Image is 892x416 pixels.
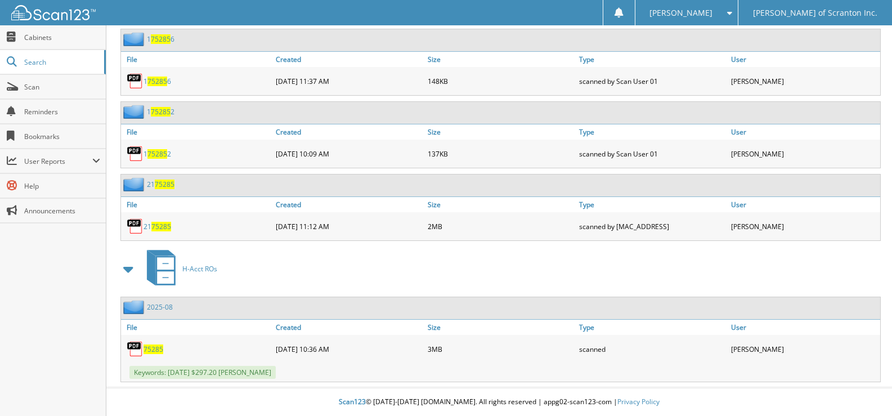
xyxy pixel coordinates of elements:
[728,338,880,360] div: [PERSON_NAME]
[425,197,577,212] a: Size
[123,32,147,46] img: folder2.png
[121,320,273,335] a: File
[121,52,273,67] a: File
[273,338,425,360] div: [DATE] 10:36 AM
[123,177,147,191] img: folder2.png
[728,197,880,212] a: User
[728,52,880,67] a: User
[121,197,273,212] a: File
[151,107,171,117] span: 75285
[425,142,577,165] div: 137KB
[753,10,877,16] span: [PERSON_NAME] of Scranton Inc.
[728,124,880,140] a: User
[273,215,425,238] div: [DATE] 11:12 AM
[155,180,174,189] span: 75285
[576,124,728,140] a: Type
[151,222,171,231] span: 75285
[24,107,100,117] span: Reminders
[24,181,100,191] span: Help
[273,124,425,140] a: Created
[123,105,147,119] img: folder2.png
[144,222,171,231] a: 2175285
[24,156,92,166] span: User Reports
[617,397,660,406] a: Privacy Policy
[425,215,577,238] div: 2MB
[144,149,171,159] a: 1752852
[728,142,880,165] div: [PERSON_NAME]
[576,215,728,238] div: scanned by [MAC_ADDRESS]
[140,247,217,291] a: H-Acct ROs
[151,34,171,44] span: 75285
[728,320,880,335] a: User
[24,57,98,67] span: Search
[127,73,144,90] img: PDF.png
[24,33,100,42] span: Cabinets
[425,124,577,140] a: Size
[728,70,880,92] div: [PERSON_NAME]
[273,70,425,92] div: [DATE] 11:37 AM
[576,70,728,92] div: scanned by Scan User 01
[121,124,273,140] a: File
[24,132,100,141] span: Bookmarks
[273,52,425,67] a: Created
[127,341,144,357] img: PDF.png
[24,82,100,92] span: Scan
[728,215,880,238] div: [PERSON_NAME]
[147,302,173,312] a: 2025-08
[147,149,167,159] span: 75285
[576,52,728,67] a: Type
[836,362,892,416] iframe: Chat Widget
[127,145,144,162] img: PDF.png
[273,320,425,335] a: Created
[425,52,577,67] a: Size
[649,10,712,16] span: [PERSON_NAME]
[273,142,425,165] div: [DATE] 10:09 AM
[129,366,276,379] span: Keywords: [DATE] $297.20 [PERSON_NAME]
[425,320,577,335] a: Size
[339,397,366,406] span: Scan123
[576,142,728,165] div: scanned by Scan User 01
[147,180,174,189] a: 2175285
[425,70,577,92] div: 148KB
[106,388,892,416] div: © [DATE]-[DATE] [DOMAIN_NAME]. All rights reserved | appg02-scan123-com |
[425,338,577,360] div: 3MB
[11,5,96,20] img: scan123-logo-white.svg
[147,34,174,44] a: 1752856
[123,300,147,314] img: folder2.png
[144,77,171,86] a: 1752856
[147,77,167,86] span: 75285
[273,197,425,212] a: Created
[24,206,100,216] span: Announcements
[144,345,163,354] a: 75285
[147,107,174,117] a: 1752852
[182,264,217,274] span: H-Acct ROs
[127,218,144,235] img: PDF.png
[576,320,728,335] a: Type
[576,338,728,360] div: scanned
[576,197,728,212] a: Type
